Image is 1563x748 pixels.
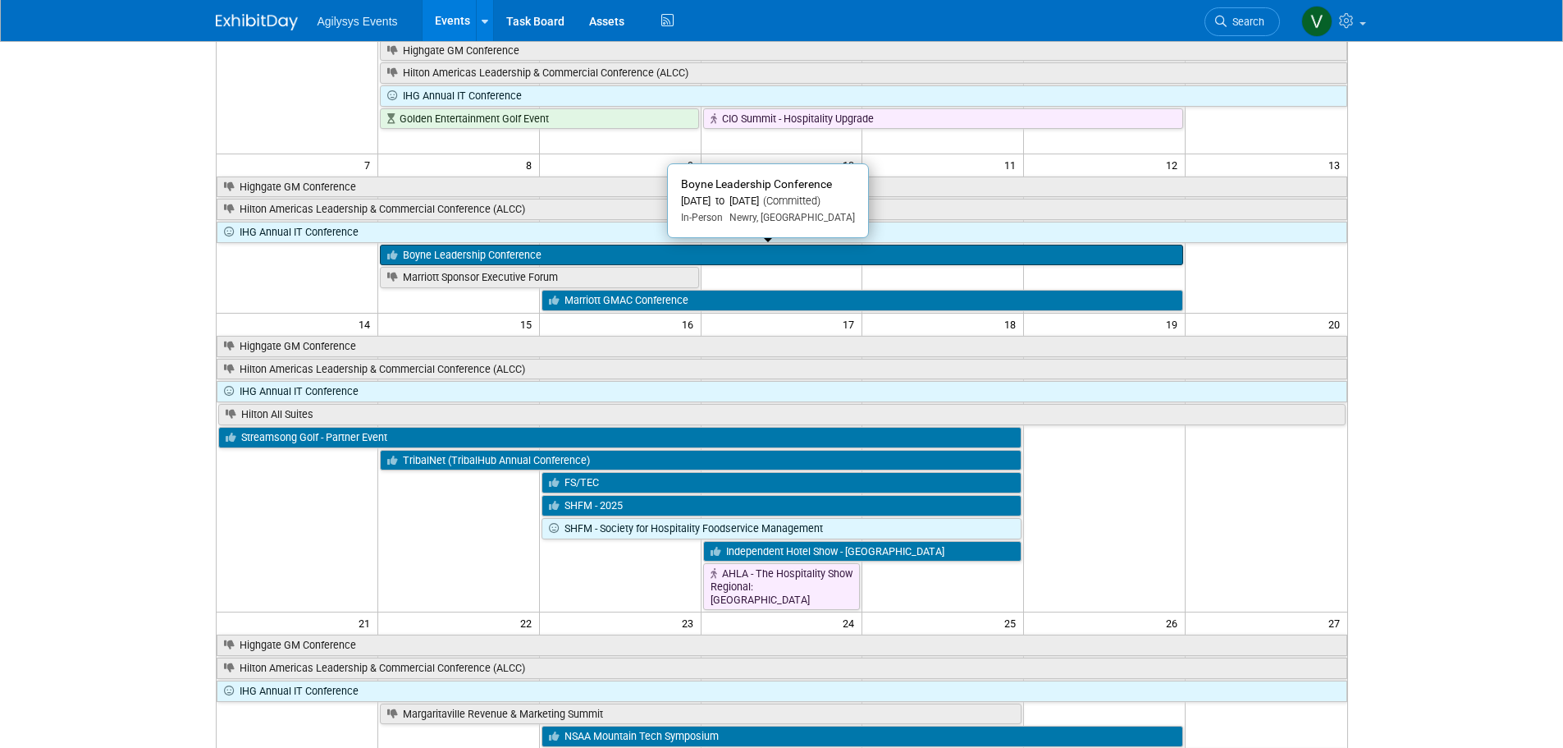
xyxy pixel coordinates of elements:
[1204,7,1280,36] a: Search
[217,635,1347,656] a: Highgate GM Conference
[1164,314,1185,334] span: 19
[703,108,1184,130] a: CIO Summit - Hospitality Upgrade
[357,314,377,334] span: 14
[681,195,855,209] div: [DATE] to [DATE]
[686,154,701,175] span: 9
[542,290,1183,311] a: Marriott GMAC Conference
[217,658,1347,679] a: Hilton Americas Leadership & Commercial Conference (ALCC)
[216,14,298,30] img: ExhibitDay
[542,518,1022,539] a: SHFM - Society for Hospitality Foodservice Management
[1327,613,1347,633] span: 27
[681,177,832,190] span: Boyne Leadership Conference
[363,154,377,175] span: 7
[217,359,1347,380] a: Hilton Americas Leadership & Commercial Conference (ALCC)
[841,613,861,633] span: 24
[318,15,398,28] span: Agilysys Events
[217,177,1347,198] a: Highgate GM Conference
[217,222,1347,243] a: IHG Annual IT Conference
[1164,613,1185,633] span: 26
[841,154,861,175] span: 10
[1164,154,1185,175] span: 12
[380,267,699,288] a: Marriott Sponsor Executive Forum
[380,108,699,130] a: Golden Entertainment Golf Event
[1003,613,1023,633] span: 25
[218,427,1022,448] a: Streamsong Golf - Partner Event
[519,613,539,633] span: 22
[1327,314,1347,334] span: 20
[380,40,1347,62] a: Highgate GM Conference
[680,613,701,633] span: 23
[681,212,723,223] span: In-Person
[357,613,377,633] span: 21
[759,195,820,207] span: (Committed)
[841,314,861,334] span: 17
[1003,314,1023,334] span: 18
[703,541,1022,562] a: Independent Hotel Show - [GEOGRAPHIC_DATA]
[380,62,1347,84] a: Hilton Americas Leadership & Commercial Conference (ALCC)
[1227,16,1264,28] span: Search
[380,85,1347,107] a: IHG Annual IT Conference
[524,154,539,175] span: 8
[542,495,1022,516] a: SHFM - 2025
[218,404,1346,425] a: Hilton All Suites
[217,199,1347,220] a: Hilton Americas Leadership & Commercial Conference (ALCC)
[542,726,1183,747] a: NSAA Mountain Tech Symposium
[380,704,1021,725] a: Margaritaville Revenue & Marketing Summit
[519,314,539,334] span: 15
[723,212,855,223] span: Newry, [GEOGRAPHIC_DATA]
[542,472,1022,493] a: FS/TEC
[703,563,861,610] a: AHLA - The Hospitality Show Regional: [GEOGRAPHIC_DATA]
[680,314,701,334] span: 16
[217,681,1347,702] a: IHG Annual IT Conference
[217,336,1347,357] a: Highgate GM Conference
[380,450,1021,471] a: TribalNet (TribalHub Annual Conference)
[1301,6,1332,37] img: Vaitiare Munoz
[217,381,1347,402] a: IHG Annual IT Conference
[1327,154,1347,175] span: 13
[1003,154,1023,175] span: 11
[380,245,1183,266] a: Boyne Leadership Conference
